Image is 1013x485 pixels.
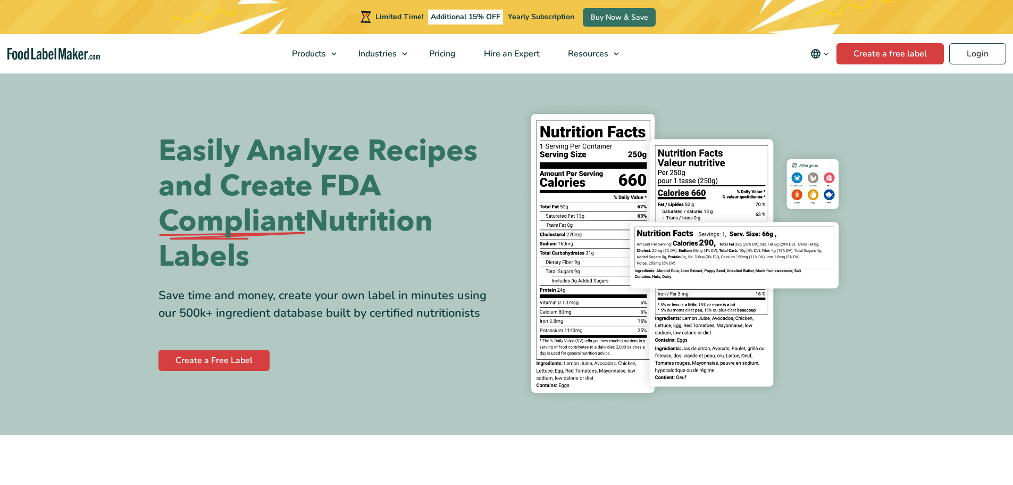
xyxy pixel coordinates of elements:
[345,34,413,73] a: Industries
[508,12,574,22] span: Yearly Subscription
[481,48,541,60] span: Hire an Expert
[426,48,457,60] span: Pricing
[158,287,499,322] div: Save time and money, create your own label in minutes using our 500k+ ingredient database built b...
[554,34,624,73] a: Resources
[949,43,1006,64] a: Login
[7,48,101,60] a: Food Label Maker homepage
[428,10,503,24] span: Additional 15% OFF
[836,43,944,64] a: Create a free label
[158,350,270,371] a: Create a Free Label
[583,8,656,27] a: Buy Now & Save
[355,48,398,60] span: Industries
[375,12,423,22] span: Limited Time!
[470,34,551,73] a: Hire an Expert
[158,204,305,239] span: Compliant
[278,34,342,73] a: Products
[565,48,609,60] span: Resources
[415,34,467,73] a: Pricing
[803,43,836,64] button: Change language
[158,134,499,274] h1: Easily Analyze Recipes and Create FDA Nutrition Labels
[289,48,327,60] span: Products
